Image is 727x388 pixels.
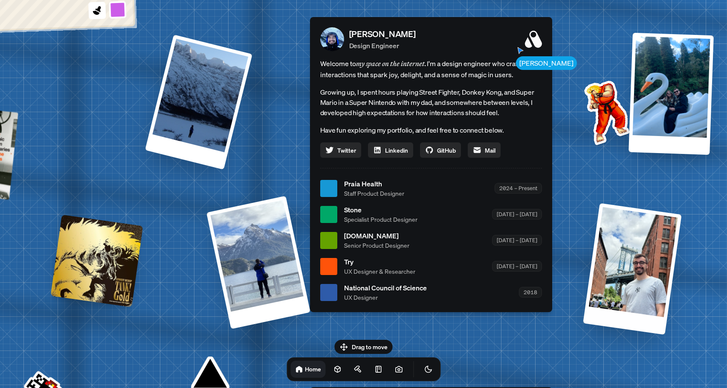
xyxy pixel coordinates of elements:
div: 2018 [519,287,542,298]
img: Profile Picture [320,27,344,51]
a: Mail [468,142,501,158]
a: Home [290,361,325,378]
span: National Council of Science [344,283,427,293]
span: Linkedin [385,146,408,155]
span: UX Designer & Researcher [344,267,415,276]
div: [DATE] – [DATE] [492,235,542,246]
span: Try [344,257,415,267]
p: Growing up, I spent hours playing Street Fighter, Donkey Kong, and Super Mario in a Super Nintend... [320,87,542,118]
p: [PERSON_NAME] [349,28,416,41]
span: [DOMAIN_NAME] [344,231,409,241]
span: Praia Health [344,179,404,189]
h1: Home [305,365,321,373]
div: [DATE] – [DATE] [492,261,542,272]
em: my space on the internet. [356,59,427,68]
span: Specialist Product Designer [344,215,417,224]
p: Design Engineer [349,41,416,51]
p: Have fun exploring my portfolio, and feel free to connect below. [320,125,542,136]
a: Linkedin [368,142,413,158]
span: Staff Product Designer [344,189,404,198]
div: [DATE] – [DATE] [492,209,542,220]
span: Twitter [337,146,356,155]
span: UX Designer [344,293,427,302]
span: Mail [485,146,495,155]
span: Senior Product Designer [344,241,409,250]
span: Welcome to I'm a design engineer who crafts interactions that spark joy, delight, and a sense of ... [320,58,542,80]
div: 2024 – Present [495,183,542,194]
button: Toggle Theme [420,361,437,378]
span: GitHub [437,146,456,155]
a: Twitter [320,142,361,158]
span: Stone [344,205,417,215]
a: GitHub [420,142,461,158]
img: Profile example [562,68,648,154]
